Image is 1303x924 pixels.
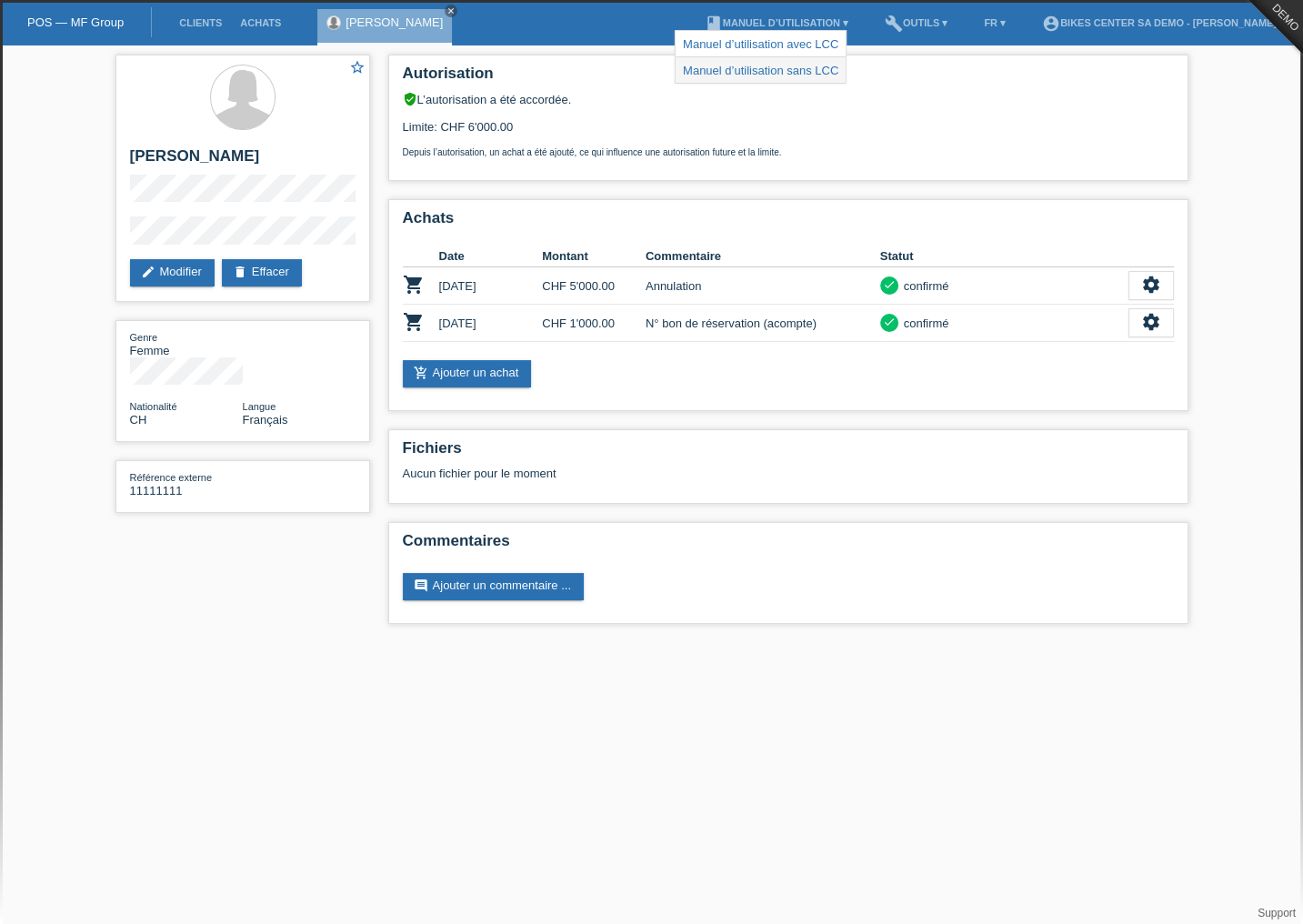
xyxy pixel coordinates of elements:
i: account_circle [1042,15,1060,33]
h2: Achats [403,209,1174,236]
a: add_shopping_cartAjouter un achat [403,360,532,387]
a: deleteEffacer [222,259,302,286]
i: settings [1141,312,1161,332]
i: check [883,316,896,328]
div: 11111111 [130,470,243,497]
div: confirmé [898,276,949,296]
i: book [705,15,723,33]
span: Nationalité [130,401,177,412]
td: [DATE] [439,305,543,342]
a: bookManuel d’utilisation ▾ [696,17,857,28]
th: Date [439,246,543,267]
a: [PERSON_NAME] [346,15,443,29]
a: Manuel d’utilisation sans LCC [683,64,838,77]
a: buildOutils ▾ [876,17,957,28]
i: delete [233,265,247,279]
a: Support [1258,907,1296,919]
i: star_border [349,59,366,75]
span: Référence externe [130,472,213,483]
td: N° bon de réservation (acompte) [646,305,880,342]
p: Depuis l’autorisation, un achat a été ajouté, ce qui influence une autorisation future et la limite. [403,147,1174,157]
div: Femme [130,330,243,357]
a: Clients [170,17,231,28]
a: close [445,5,457,17]
td: CHF 1'000.00 [542,305,646,342]
i: POSP00026775 [403,311,425,333]
i: add_shopping_cart [414,366,428,380]
i: build [885,15,903,33]
th: Statut [880,246,1128,267]
i: close [446,6,456,15]
span: Langue [243,401,276,412]
i: settings [1141,275,1161,295]
i: check [883,278,896,291]
a: Manuel d’utilisation avec LCC [683,37,838,51]
a: editModifier [130,259,215,286]
a: POS — MF Group [27,15,124,29]
i: comment [414,578,428,593]
th: Montant [542,246,646,267]
span: Français [243,413,288,427]
i: edit [141,265,155,279]
div: confirmé [898,314,949,333]
h2: Fichiers [403,439,1174,467]
a: account_circleBIKES CENTER SA Demo - [PERSON_NAME] ▾ [1033,17,1294,28]
td: [DATE] [439,267,543,305]
i: verified_user [403,92,417,106]
td: Annulation [646,267,880,305]
td: CHF 5'000.00 [542,267,646,305]
h2: [PERSON_NAME] [130,147,356,175]
a: FR ▾ [975,17,1015,28]
div: L’autorisation a été accordée. [403,92,1174,106]
span: Suisse [130,413,147,427]
div: Limite: CHF 6'000.00 [403,106,1174,157]
a: Achats [231,17,290,28]
div: Aucun fichier pour le moment [403,467,958,480]
h2: Commentaires [403,532,1174,559]
i: POSP00026318 [403,274,425,296]
span: Genre [130,332,158,343]
th: Commentaire [646,246,880,267]
h2: Autorisation [403,65,1174,92]
a: star_border [349,59,366,78]
a: commentAjouter un commentaire ... [403,573,584,600]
